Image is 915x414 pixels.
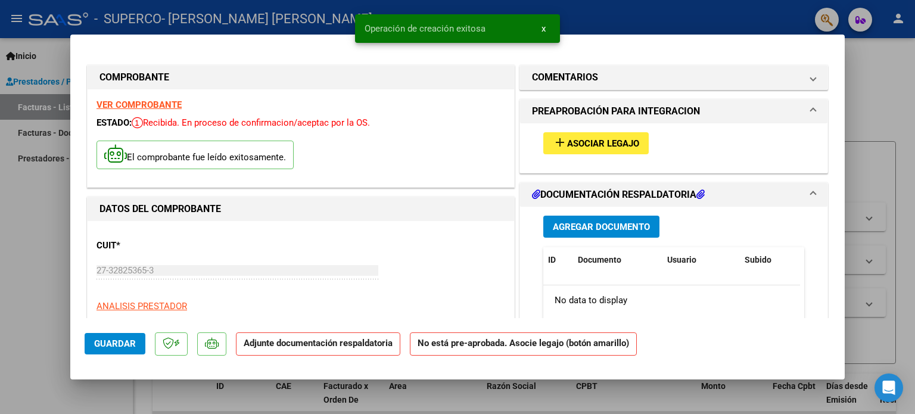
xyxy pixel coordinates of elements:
[543,216,659,238] button: Agregar Documento
[532,70,598,85] h1: COMENTARIOS
[532,188,705,202] h1: DOCUMENTACIÓN RESPALDATORIA
[99,203,221,214] strong: DATOS DEL COMPROBANTE
[97,301,187,312] span: ANALISIS PRESTADOR
[132,117,370,128] span: Recibida. En proceso de confirmacion/aceptac por la OS.
[520,99,827,123] mat-expansion-panel-header: PREAPROBACIÓN PARA INTEGRACION
[99,71,169,83] strong: COMPROBANTE
[520,66,827,89] mat-expansion-panel-header: COMENTARIOS
[410,332,637,356] strong: No está pre-aprobada. Asocie legajo (botón amarillo)
[740,247,799,273] datatable-header-cell: Subido
[520,183,827,207] mat-expansion-panel-header: DOCUMENTACIÓN RESPALDATORIA
[553,222,650,232] span: Agregar Documento
[97,99,182,110] a: VER COMPROBANTE
[94,338,136,349] span: Guardar
[543,132,649,154] button: Asociar Legajo
[553,135,567,150] mat-icon: add
[543,285,800,315] div: No data to display
[799,247,859,273] datatable-header-cell: Acción
[85,333,145,354] button: Guardar
[97,117,132,128] span: ESTADO:
[365,23,485,35] span: Operación de creación exitosa
[548,255,556,264] span: ID
[520,123,827,173] div: PREAPROBACIÓN PARA INTEGRACION
[567,138,639,149] span: Asociar Legajo
[97,239,219,253] p: CUIT
[578,255,621,264] span: Documento
[543,247,573,273] datatable-header-cell: ID
[532,18,555,39] button: x
[97,141,294,170] p: El comprobante fue leído exitosamente.
[874,373,903,402] div: Open Intercom Messenger
[745,255,771,264] span: Subido
[532,104,700,119] h1: PREAPROBACIÓN PARA INTEGRACION
[667,255,696,264] span: Usuario
[244,338,393,348] strong: Adjunte documentación respaldatoria
[662,247,740,273] datatable-header-cell: Usuario
[541,23,546,34] span: x
[573,247,662,273] datatable-header-cell: Documento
